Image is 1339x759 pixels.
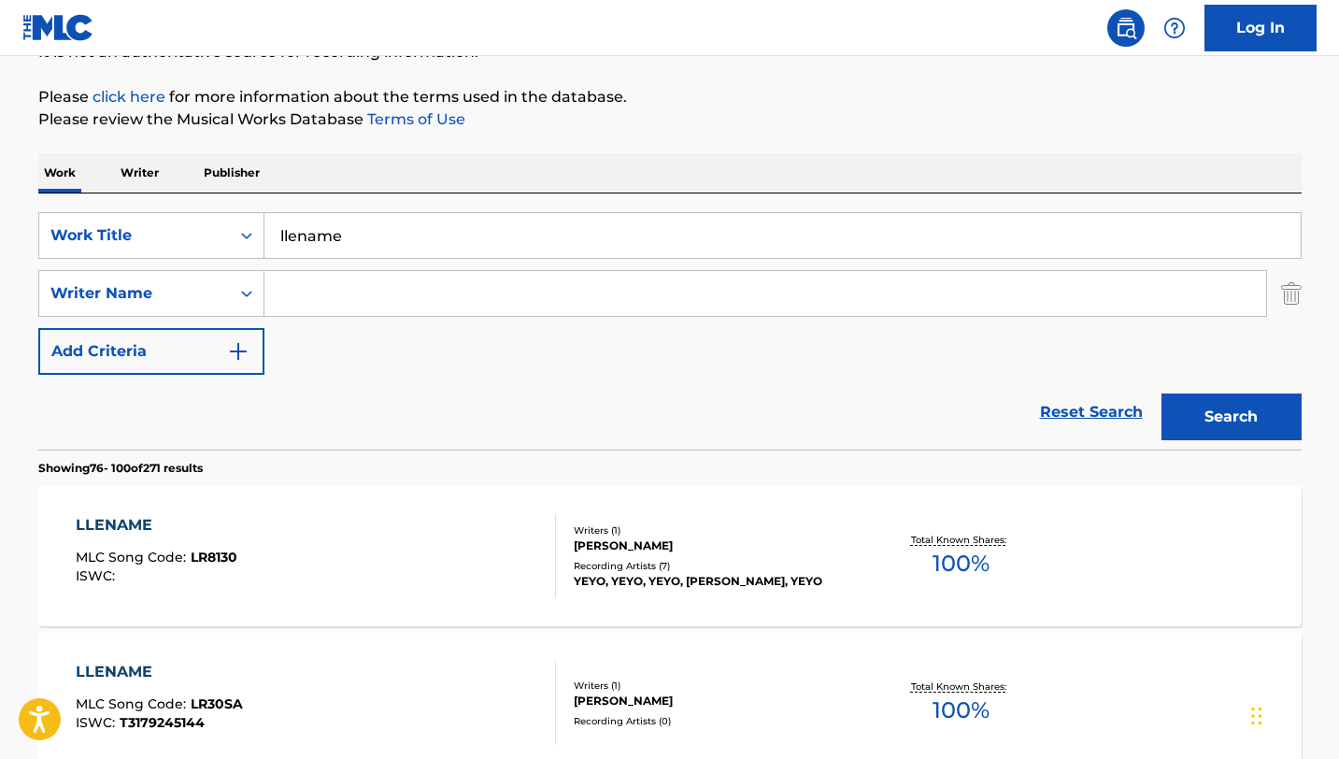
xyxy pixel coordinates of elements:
img: help [1163,17,1186,39]
div: Widget de chat [1246,669,1339,759]
div: Arrastrar [1251,688,1262,744]
span: LR8130 [191,549,237,566]
img: search [1115,17,1137,39]
a: LLENAMEMLC Song Code:LR8130ISWC:Writers (1)[PERSON_NAME]Recording Artists (7)YEYO, YEYO, YEYO, [P... [38,486,1302,626]
span: ISWC : [76,714,120,731]
img: MLC Logo [22,14,94,41]
p: Please for more information about the terms used in the database. [38,86,1302,108]
div: Writers ( 1 ) [574,679,856,693]
span: ISWC : [76,567,120,584]
div: Writers ( 1 ) [574,523,856,537]
a: Public Search [1107,9,1145,47]
span: LR30SA [191,695,243,712]
p: Writer [115,153,164,193]
p: Please review the Musical Works Database [38,108,1302,131]
p: Publisher [198,153,265,193]
a: Terms of Use [363,110,465,128]
p: Total Known Shares: [911,680,1011,694]
iframe: Chat Widget [1246,669,1339,759]
div: Help [1156,9,1193,47]
span: 100 % [933,547,990,580]
button: Search [1161,394,1302,440]
img: 9d2ae6d4665cec9f34b9.svg [227,340,249,363]
div: Recording Artists ( 0 ) [574,714,856,728]
div: Work Title [50,224,219,247]
span: 100 % [933,694,990,727]
div: LLENAME [76,514,237,537]
div: YEYO, YEYO, YEYO, [PERSON_NAME], YEYO [574,573,856,590]
form: Search Form [38,212,1302,450]
div: LLENAME [76,661,243,683]
img: Delete Criterion [1281,270,1302,317]
div: [PERSON_NAME] [574,693,856,709]
p: Total Known Shares: [911,533,1011,547]
p: Work [38,153,81,193]
div: Writer Name [50,282,219,305]
span: T3179245144 [120,714,205,731]
div: [PERSON_NAME] [574,537,856,554]
button: Add Criteria [38,328,264,375]
div: Recording Artists ( 7 ) [574,559,856,573]
p: Showing 76 - 100 of 271 results [38,460,203,477]
a: Reset Search [1031,392,1152,433]
span: MLC Song Code : [76,695,191,712]
a: Log In [1204,5,1317,51]
span: MLC Song Code : [76,549,191,566]
a: click here [93,88,165,106]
